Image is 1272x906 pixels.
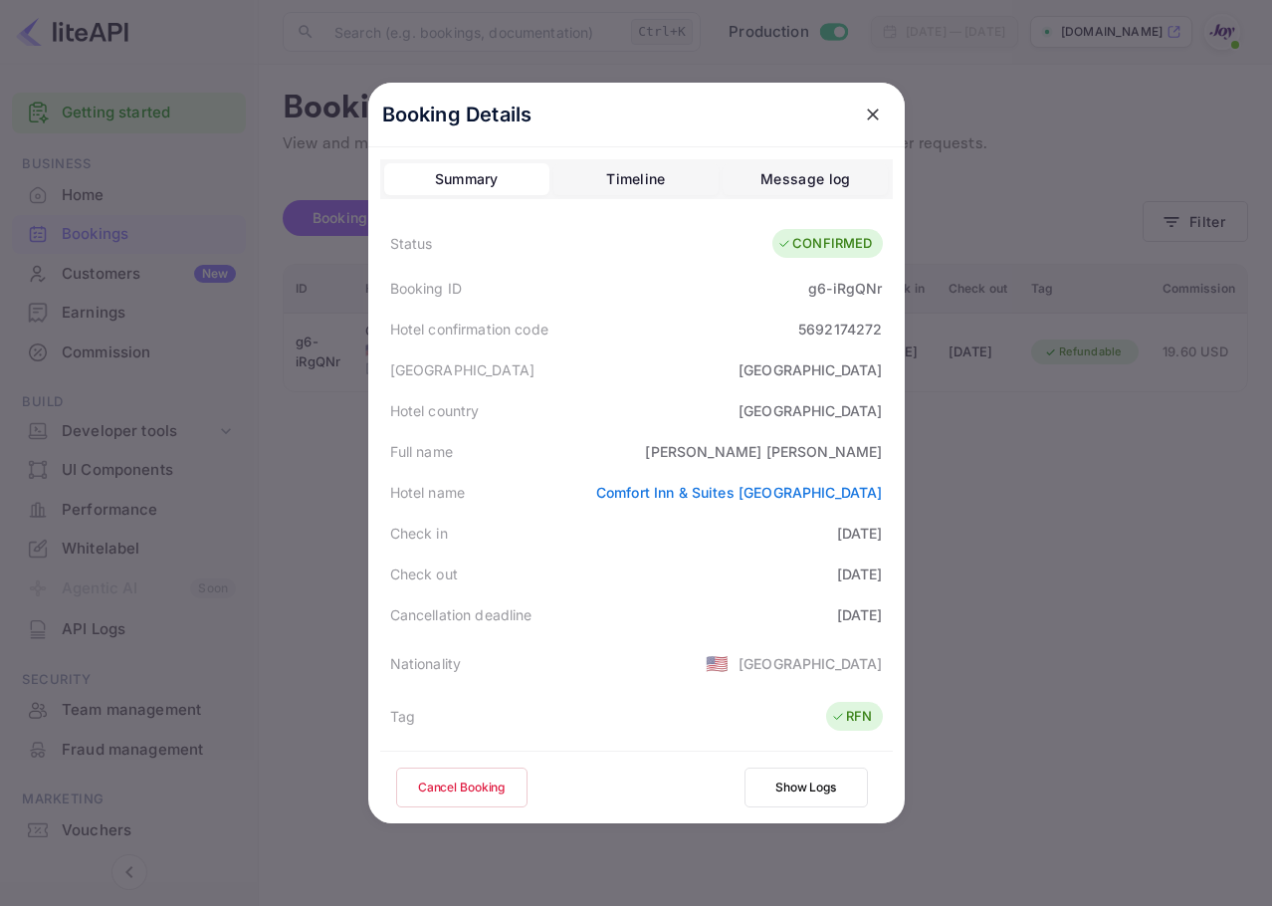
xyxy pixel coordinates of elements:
div: Booking ID [390,278,463,299]
div: Message log [760,167,850,191]
button: Timeline [553,163,719,195]
div: Summary [435,167,499,191]
div: CONFIRMED [777,234,872,254]
button: Cancel Booking [396,768,528,807]
div: [DATE] [837,564,883,584]
div: [DATE] [837,523,883,544]
div: g6-iRgQNr [808,278,882,299]
div: Hotel country [390,400,480,421]
div: Full name [390,441,453,462]
div: RFN [831,707,872,727]
div: [GEOGRAPHIC_DATA] [390,359,535,380]
div: Nationality [390,653,462,674]
div: 5692174272 [798,319,883,340]
div: Check out [390,564,458,584]
div: Hotel confirmation code [390,319,548,340]
div: [GEOGRAPHIC_DATA] [739,400,883,421]
button: Summary [384,163,549,195]
div: Hotel name [390,482,466,503]
div: [DATE] [837,604,883,625]
div: [GEOGRAPHIC_DATA] [739,653,883,674]
div: Tag [390,706,415,727]
div: Cancellation deadline [390,604,532,625]
div: Check in [390,523,448,544]
span: United States [706,645,729,681]
a: Comfort Inn & Suites [GEOGRAPHIC_DATA] [596,484,883,501]
button: close [855,97,891,132]
div: [GEOGRAPHIC_DATA] [739,359,883,380]
button: Show Logs [744,768,868,807]
p: Booking Details [382,100,532,129]
div: [PERSON_NAME] [PERSON_NAME] [645,441,882,462]
div: Timeline [606,167,665,191]
div: Status [390,233,433,254]
button: Message log [723,163,888,195]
